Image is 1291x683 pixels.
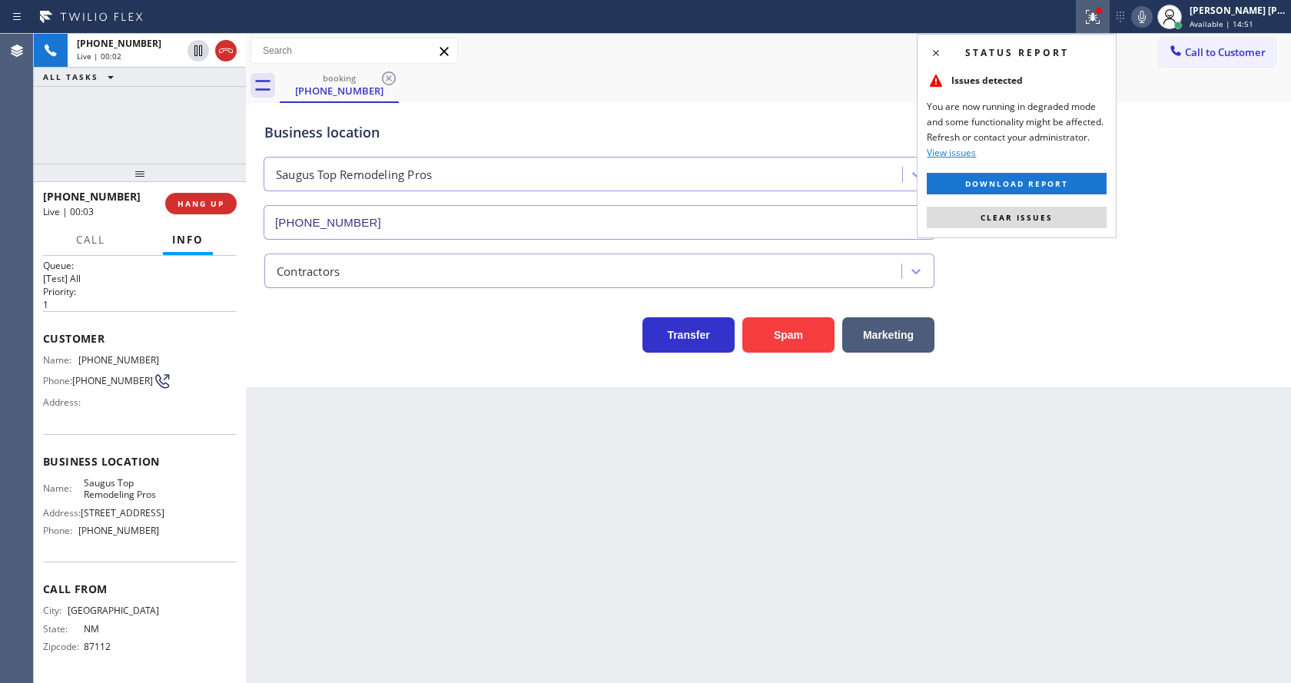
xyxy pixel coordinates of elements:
span: [GEOGRAPHIC_DATA] [68,605,159,616]
div: Saugus Top Remodeling Pros [276,166,432,184]
button: Hold Customer [188,40,209,61]
span: Customer [43,331,237,346]
span: 87112 [84,641,160,652]
input: Search [251,38,457,63]
span: Live | 00:03 [43,205,94,218]
span: [PHONE_NUMBER] [78,525,159,536]
h2: Priority: [43,285,237,298]
button: HANG UP [165,193,237,214]
span: [PHONE_NUMBER] [72,375,153,386]
button: Spam [742,317,835,353]
button: Transfer [642,317,735,353]
span: Name: [43,354,78,366]
div: (505) 977-6082 [281,68,397,101]
span: [STREET_ADDRESS] [81,507,164,519]
h2: Queue: [43,259,237,272]
span: Call From [43,582,237,596]
span: Info [172,233,204,247]
span: Available | 14:51 [1190,18,1253,29]
span: Business location [43,454,237,469]
span: ALL TASKS [43,71,98,82]
button: Marketing [842,317,934,353]
span: City: [43,605,68,616]
div: booking [281,72,397,84]
button: Info [163,225,213,255]
span: NM [84,623,160,635]
span: Call [76,233,105,247]
span: [PHONE_NUMBER] [78,354,159,366]
span: Saugus Top Remodeling Pros [84,477,160,501]
button: Hang up [215,40,237,61]
div: [PHONE_NUMBER] [281,84,397,98]
span: [PHONE_NUMBER] [77,37,161,50]
button: Mute [1131,6,1153,28]
div: Contractors [277,262,340,280]
span: Call to Customer [1185,45,1266,59]
div: [PERSON_NAME] [PERSON_NAME] [1190,4,1286,17]
span: Address: [43,396,84,408]
p: 1 [43,298,237,311]
button: Call [67,225,114,255]
span: Address: [43,507,81,519]
p: [Test] All [43,272,237,285]
span: Name: [43,482,84,494]
span: Phone: [43,375,72,386]
input: Phone Number [264,205,935,240]
span: HANG UP [178,198,224,209]
span: [PHONE_NUMBER] [43,189,141,204]
span: Phone: [43,525,78,536]
span: Zipcode: [43,641,84,652]
button: ALL TASKS [34,68,129,86]
button: Call to Customer [1158,38,1276,67]
span: Live | 00:02 [77,51,121,61]
span: State: [43,623,84,635]
div: Business location [264,122,934,143]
